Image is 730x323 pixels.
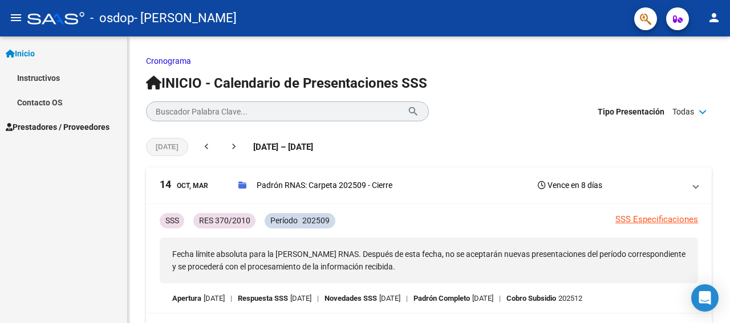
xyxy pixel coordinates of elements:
[290,292,311,305] p: [DATE]
[538,177,602,193] h3: Vence en 8 días
[165,214,179,227] p: SSS
[160,179,208,191] div: Oct, Mar
[201,141,212,152] mat-icon: chevron_left
[160,179,171,190] span: 14
[230,292,232,305] span: |
[270,214,298,227] p: Período
[238,292,288,305] p: Respuesta SSS
[228,141,240,152] mat-icon: chevron_right
[6,47,35,60] span: Inicio
[204,292,225,305] p: [DATE]
[379,292,400,305] p: [DATE]
[146,75,427,91] span: INICIO - Calendario de Presentaciones SSS
[472,292,493,305] p: [DATE]
[160,238,698,283] p: Fecha límite absoluta para la [PERSON_NAME] RNAS. Después de esta fecha, no se aceptarán nuevas p...
[406,292,408,305] span: |
[672,105,694,118] span: Todas
[325,292,377,305] p: Novedades SSS
[134,6,237,31] span: - [PERSON_NAME]
[146,138,188,156] button: [DATE]
[146,204,712,314] div: 14Oct, MarPadrón RNAS: Carpeta 202509 - CierreVence en 8 días
[598,105,664,118] span: Tipo Presentación
[257,179,392,191] p: Padrón RNAS: Carpeta 202509 - Cierre
[707,11,721,24] mat-icon: person
[558,292,582,305] p: 202512
[317,292,319,305] span: |
[9,11,23,24] mat-icon: menu
[499,292,501,305] span: |
[199,214,250,227] p: RES 370/2010
[146,167,712,204] mat-expansion-panel-header: 14Oct, MarPadrón RNAS: Carpeta 202509 - CierreVence en 8 días
[90,6,134,31] span: - osdop
[302,214,330,227] p: 202509
[413,292,470,305] p: Padrón Completo
[615,214,698,224] a: SSS Especificaciones
[6,121,109,133] span: Prestadores / Proveedores
[407,104,419,118] mat-icon: search
[172,292,201,305] p: Apertura
[146,56,191,66] a: Cronograma
[691,284,719,312] div: Open Intercom Messenger
[506,292,556,305] p: Cobro Subsidio
[253,141,313,153] span: [DATE] – [DATE]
